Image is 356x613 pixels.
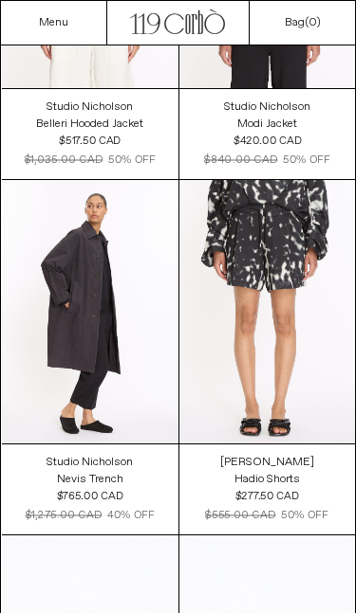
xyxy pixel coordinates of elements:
a: Belleri Hooded Jacket [36,116,143,133]
div: 50% OFF [108,153,155,169]
div: $517.50 CAD [59,134,121,150]
span: 0 [309,15,316,30]
div: $420.00 CAD [234,134,301,150]
a: Studio Nicholson [47,454,133,471]
div: $555.00 CAD [206,508,276,524]
div: Belleri Hooded Jacket [36,117,143,133]
div: Studio Nicholson [224,99,310,116]
div: [PERSON_NAME] [220,455,314,471]
a: Nevis Trench [57,471,123,488]
div: Nevis Trench [57,472,123,488]
a: Menu [39,15,68,30]
div: $840.00 CAD [204,153,277,169]
a: Hadio Shorts [234,471,300,488]
div: $1,275.00 CAD [26,508,103,524]
div: Studio Nicholson [47,99,133,116]
a: Modi Jacket [237,116,297,133]
a: Studio Nicholson [47,99,133,116]
div: 40% OFF [107,508,154,524]
div: Hadio Shorts [234,472,300,488]
div: $1,035.00 CAD [25,153,103,169]
a: Bag() [285,14,321,31]
div: Studio Nicholson [47,455,133,471]
div: Modi Jacket [237,117,297,133]
div: 50% OFF [283,153,329,169]
a: Studio Nicholson [224,99,310,116]
span: ) [309,15,321,30]
img: Dries Van Noten Hadio Shorts [179,180,356,443]
a: [PERSON_NAME] [220,454,314,471]
div: $765.00 CAD [57,489,122,505]
div: $277.50 CAD [235,489,299,505]
img: Studio Nicholson Nevis Trench [2,180,178,443]
div: 50% OFF [281,508,328,524]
